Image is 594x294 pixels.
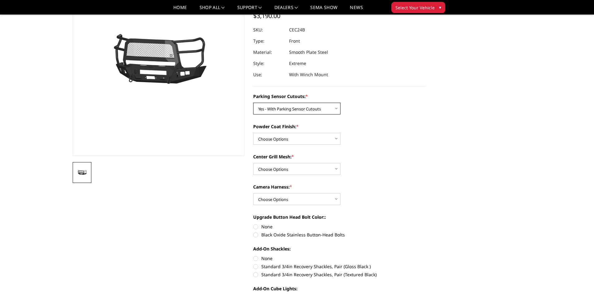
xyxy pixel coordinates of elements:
[253,245,425,252] label: Add-On Shackles:
[350,5,363,14] a: News
[289,47,328,58] dd: Smooth Plate Steel
[253,271,425,278] label: Standard 3/4in Recovery Shackles, Pair (Textured Black)
[200,5,225,14] a: shop all
[75,169,89,176] img: 2024-2025 Chevrolet 2500-3500 - A2 Series - Extreme Front Bumper (winch mount)
[253,153,425,160] label: Center Grill Mesh:
[253,24,284,35] dt: SKU:
[253,58,284,69] dt: Style:
[253,255,425,262] label: None
[289,58,306,69] dd: Extreme
[253,69,284,80] dt: Use:
[563,264,594,294] iframe: Chat Widget
[253,223,425,230] label: None
[395,4,435,11] span: Select Your Vehicle
[253,231,425,238] label: Black Oxide Stainless Button-Head Bolts
[253,214,425,220] label: Upgrade Button Head Bolt Color::
[253,93,425,100] label: Parking Sensor Cutouts:
[173,5,187,14] a: Home
[289,35,300,47] dd: Front
[237,5,262,14] a: Support
[253,12,280,20] span: $3,190.00
[439,4,441,11] span: ▾
[253,263,425,270] label: Standard 3/4in Recovery Shackles, Pair (Gloss Black )
[289,24,305,35] dd: CEC24B
[253,35,284,47] dt: Type:
[289,69,328,80] dd: With Winch Mount
[274,5,298,14] a: Dealers
[310,5,337,14] a: SEMA Show
[391,2,445,13] button: Select Your Vehicle
[253,184,425,190] label: Camera Harness:
[253,47,284,58] dt: Material:
[253,285,425,292] label: Add-On Cube Lights:
[253,123,425,130] label: Powder Coat Finish:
